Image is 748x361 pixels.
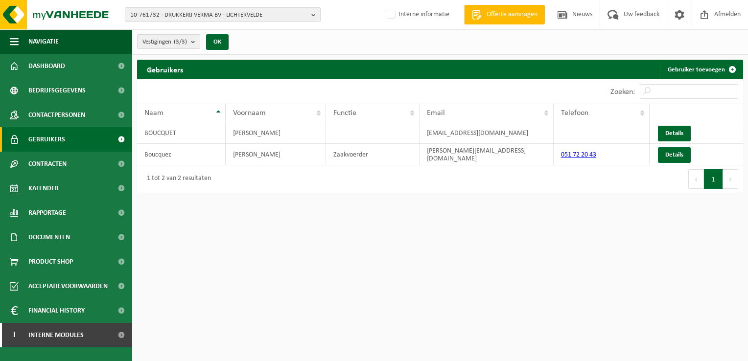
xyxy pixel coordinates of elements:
a: Details [658,147,691,163]
h2: Gebruikers [137,60,193,79]
span: Documenten [28,225,70,249]
span: Email [427,109,445,117]
a: Offerte aanvragen [464,5,545,24]
span: Voornaam [233,109,266,117]
span: Navigatie [28,29,59,54]
span: Telefoon [561,109,588,117]
span: Vestigingen [142,35,187,49]
span: I [10,323,19,347]
count: (3/3) [174,39,187,45]
button: Previous [688,169,704,189]
span: Contactpersonen [28,103,85,127]
label: Zoeken: [610,88,635,96]
button: OK [206,34,229,50]
td: [EMAIL_ADDRESS][DOMAIN_NAME] [420,122,554,144]
span: Interne modules [28,323,84,347]
span: Gebruikers [28,127,65,152]
span: Dashboard [28,54,65,78]
span: Rapportage [28,201,66,225]
button: Vestigingen(3/3) [137,34,200,49]
span: Financial History [28,298,85,323]
td: [PERSON_NAME] [226,122,326,144]
button: Next [723,169,738,189]
span: Functie [333,109,356,117]
span: 10-761732 - DRUKKERIJ VERMA BV - LICHTERVELDE [130,8,307,23]
td: Boucquez [137,144,226,165]
td: BOUCQUET [137,122,226,144]
div: 1 tot 2 van 2 resultaten [142,170,211,188]
span: Product Shop [28,249,73,274]
a: Gebruiker toevoegen [660,60,742,79]
span: Kalender [28,176,59,201]
td: [PERSON_NAME] [226,144,326,165]
label: Interne informatie [385,7,449,22]
td: [PERSON_NAME][EMAIL_ADDRESS][DOMAIN_NAME] [420,144,554,165]
a: Details [658,126,691,141]
span: Naam [144,109,164,117]
span: Bedrijfsgegevens [28,78,86,103]
span: Offerte aanvragen [484,10,540,20]
a: 051 72 20 43 [561,151,596,158]
button: 10-761732 - DRUKKERIJ VERMA BV - LICHTERVELDE [125,7,321,22]
span: Acceptatievoorwaarden [28,274,108,298]
button: 1 [704,169,723,189]
td: Zaakvoerder [326,144,420,165]
span: Contracten [28,152,67,176]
